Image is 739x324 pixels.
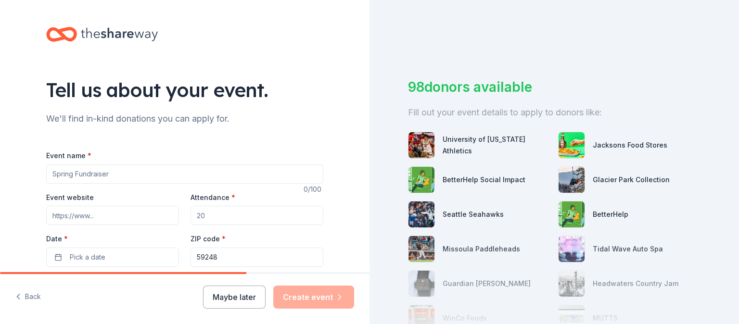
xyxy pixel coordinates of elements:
[46,206,179,225] input: https://www...
[46,193,94,202] label: Event website
[443,134,550,157] div: University of [US_STATE] Athletics
[408,132,434,158] img: photo for University of Montana Athletics
[46,76,323,103] div: Tell us about your event.
[70,251,105,263] span: Pick a date
[191,193,235,202] label: Attendance
[408,201,434,227] img: photo for Seattle Seahawks
[408,167,434,193] img: photo for BetterHelp Social Impact
[593,139,667,151] div: Jacksons Food Stores
[15,287,41,307] button: Back
[593,174,670,186] div: Glacier Park Collection
[191,234,226,244] label: ZIP code
[593,209,628,220] div: BetterHelp
[559,132,585,158] img: photo for Jacksons Food Stores
[408,105,701,120] div: Fill out your event details to apply to donors like:
[443,209,504,220] div: Seattle Seahawks
[408,77,701,97] div: 98 donors available
[46,151,91,161] label: Event name
[46,248,179,267] button: Pick a date
[559,201,585,227] img: photo for BetterHelp
[203,286,266,309] button: Maybe later
[559,167,585,193] img: photo for Glacier Park Collection
[191,206,323,225] input: 20
[46,164,323,184] input: Spring Fundraiser
[46,111,323,126] div: We'll find in-kind donations you can apply for.
[46,234,179,244] label: Date
[304,184,323,195] div: 0 /100
[191,248,323,267] input: 12345 (U.S. only)
[443,174,525,186] div: BetterHelp Social Impact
